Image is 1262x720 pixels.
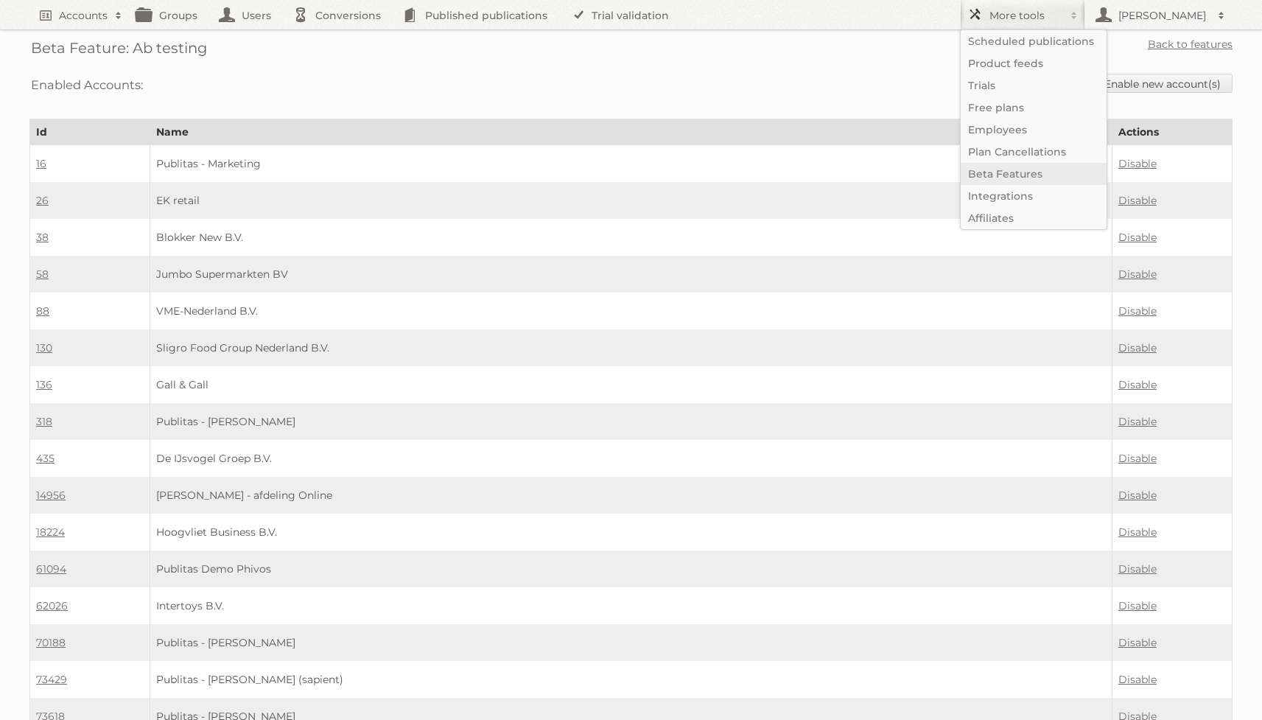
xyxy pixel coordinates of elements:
h3: Enabled Accounts: [31,74,143,96]
a: Disable [1118,489,1157,502]
a: Disable [1118,194,1157,207]
a: Disable [1118,452,1157,465]
td: Publitas Demo Phivos [150,551,1112,587]
td: Publitas - [PERSON_NAME] [150,624,1112,661]
a: Disable [1118,268,1157,281]
a: 136 [36,378,52,391]
a: Back to features [1148,38,1233,51]
th: Actions [1112,119,1232,145]
td: EK retail [150,182,1112,219]
a: Disable [1118,525,1157,539]
h2: Accounts [59,8,108,23]
a: Beta Features [961,163,1107,185]
a: 26 [36,194,49,207]
td: Publitas - Marketing [150,145,1112,183]
td: Gall & Gall [150,366,1112,403]
td: Sligro Food Group Nederland B.V. [150,329,1112,366]
a: Disable [1118,636,1157,649]
td: VME-Nederland B.V. [150,293,1112,329]
a: 61094 [36,562,66,576]
a: 73429 [36,673,67,686]
a: Disable [1118,562,1157,576]
a: Plan Cancellations [961,141,1107,163]
h2: More tools [989,8,1063,23]
a: Affiliates [961,207,1107,229]
a: Integrations [961,185,1107,207]
td: Hoogvliet Business B.V. [150,514,1112,551]
a: Free plans [961,97,1107,119]
a: 70188 [36,636,66,649]
a: 14956 [36,489,66,502]
a: Scheduled publications [961,30,1107,52]
a: 88 [36,304,49,318]
h2: Beta Feature: Ab testing [31,37,207,59]
a: Disable [1118,673,1157,686]
th: Name [150,119,1112,145]
a: Disable [1118,157,1157,170]
a: 16 [36,157,46,170]
th: Id [30,119,150,145]
a: Disable [1118,415,1157,428]
a: Disable [1118,599,1157,612]
a: Disable [1118,378,1157,391]
td: De IJsvogel Groep B.V. [150,440,1112,477]
a: Disable [1118,304,1157,318]
a: 62026 [36,599,68,612]
a: Disable [1118,341,1157,354]
a: Employees [961,119,1107,141]
td: Jumbo Supermarkten BV [150,256,1112,293]
a: 435 [36,452,55,465]
td: Publitas - [PERSON_NAME] [150,403,1112,440]
td: Intertoys B.V. [150,587,1112,624]
a: 18224 [36,525,65,539]
a: 58 [36,268,49,281]
td: Publitas - [PERSON_NAME] (sapient) [150,661,1112,698]
a: Trials [961,74,1107,97]
a: Product feeds [961,52,1107,74]
a: 130 [36,341,52,354]
td: [PERSON_NAME] - afdeling Online [150,477,1112,514]
h2: [PERSON_NAME] [1115,8,1210,23]
a: 38 [36,231,49,244]
td: Blokker New B.V. [150,219,1112,256]
a: Enable new account(s) [1093,74,1233,93]
a: 318 [36,415,52,428]
a: Disable [1118,231,1157,244]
